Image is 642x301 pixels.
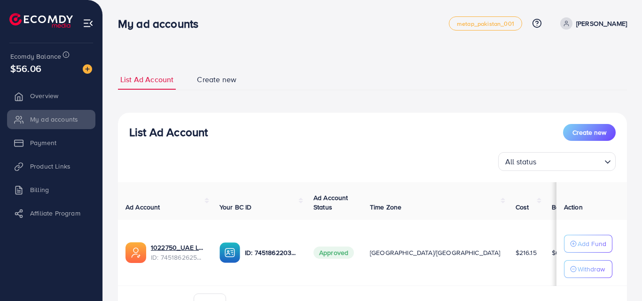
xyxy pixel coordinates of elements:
[245,247,298,258] p: ID: 7451862203302494225
[556,17,627,30] a: [PERSON_NAME]
[449,16,522,31] a: metap_pakistan_001
[9,13,73,28] img: logo
[10,62,41,75] span: $56.06
[151,243,204,252] a: 1022750_UAE LAUNCH_1735021981802
[10,52,61,61] span: Ecomdy Balance
[118,17,206,31] h3: My ad accounts
[564,235,612,253] button: Add Fund
[503,155,539,169] span: All status
[125,202,160,212] span: Ad Account
[120,74,173,85] span: List Ad Account
[313,193,348,212] span: Ad Account Status
[498,152,616,171] div: Search for option
[197,74,236,85] span: Create new
[578,238,606,249] p: Add Fund
[370,248,501,257] span: [GEOGRAPHIC_DATA]/[GEOGRAPHIC_DATA]
[83,18,94,29] img: menu
[313,247,354,259] span: Approved
[564,260,612,278] button: Withdraw
[151,253,204,262] span: ID: 7451862625392214032
[576,18,627,29] p: [PERSON_NAME]
[125,242,146,263] img: ic-ads-acc.e4c84228.svg
[370,202,401,212] span: Time Zone
[457,21,514,27] span: metap_pakistan_001
[516,248,537,257] span: $216.15
[563,124,616,141] button: Create new
[540,153,601,169] input: Search for option
[219,242,240,263] img: ic-ba-acc.ded83a64.svg
[151,243,204,262] div: <span class='underline'>1022750_UAE LAUNCH_1735021981802</span></br>7451862625392214032
[572,128,606,137] span: Create new
[129,125,208,139] h3: List Ad Account
[516,202,529,212] span: Cost
[219,202,252,212] span: Your BC ID
[83,64,92,74] img: image
[564,202,583,212] span: Action
[578,263,605,275] p: Withdraw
